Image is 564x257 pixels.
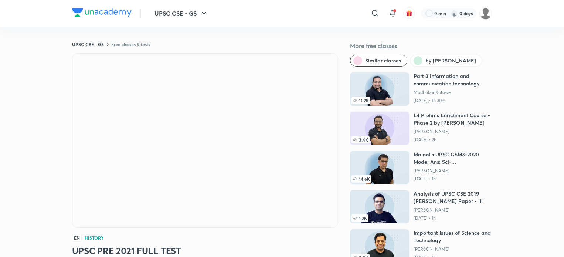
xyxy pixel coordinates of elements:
[406,10,412,17] img: avatar
[414,137,492,143] p: [DATE] • 2h
[85,236,104,240] h4: History
[425,57,476,64] span: by Amrendra Kumar
[410,55,482,67] button: by Amrendra Kumar
[451,10,458,17] img: streak
[350,55,407,67] button: Similar classes
[111,41,150,47] a: Free classes & tests
[351,136,370,143] span: 3.4K
[72,234,82,242] span: EN
[403,7,415,19] button: avatar
[72,8,132,17] img: Company Logo
[365,57,401,64] span: Similar classes
[414,229,492,244] h6: Important Issues of Science and Technology
[414,98,492,104] p: [DATE] • 1h 30m
[351,175,371,183] span: 14.6K
[351,214,368,222] span: 1.2K
[414,176,492,182] p: [DATE] • 1h
[414,168,492,174] a: [PERSON_NAME]
[414,215,492,221] p: [DATE] • 1h
[72,8,132,19] a: Company Logo
[414,207,492,213] a: [PERSON_NAME]
[72,41,104,47] a: UPSC CSE - GS
[414,151,492,166] h6: Mrunal's UPSC GSM3-2020 Model Ans: Sci-Tech,Security,Border
[414,129,492,135] a: [PERSON_NAME]
[72,245,338,257] h3: UPSC PRE 2021 FULL TEST
[479,7,492,20] img: Ajay kharadi
[414,190,492,205] h6: Analysis of UPSC CSE 2019 [PERSON_NAME] Paper - III
[72,54,338,227] iframe: Class
[351,97,370,104] span: 11.2K
[414,89,492,95] a: Madhukar Kotawe
[150,6,213,21] button: UPSC CSE - GS
[414,112,492,126] h6: L4 Prelims Enrichment Course - Phase 2 by [PERSON_NAME]
[414,246,492,252] a: [PERSON_NAME]
[414,72,492,87] h6: Part 3 information and communication technology
[350,41,492,50] h5: More free classes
